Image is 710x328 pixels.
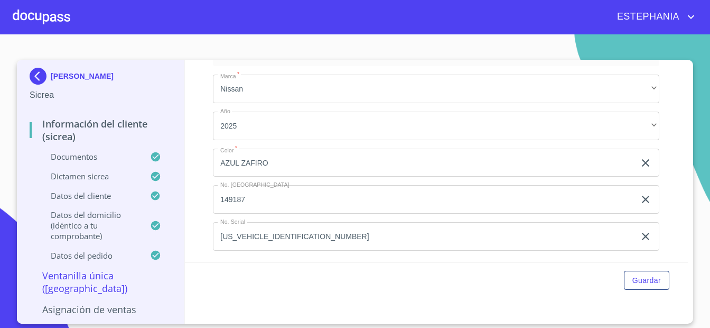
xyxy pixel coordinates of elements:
[30,89,172,102] p: Sicrea
[213,112,659,140] div: 2025
[30,190,150,201] p: Datos del cliente
[30,303,172,316] p: Asignación de Ventas
[30,171,150,181] p: Dictamen Sicrea
[30,151,150,162] p: Documentos
[624,271,669,290] button: Guardar
[30,209,150,241] p: Datos del domicilio (idéntico a tu comprobante)
[639,193,652,206] button: clear input
[30,269,172,295] p: Ventanilla Única ([GEOGRAPHIC_DATA])
[609,8,697,25] button: account of current user
[30,68,51,85] img: Docupass spot blue
[639,157,652,169] button: clear input
[30,117,172,143] p: Información del Cliente (Sicrea)
[609,8,685,25] span: ESTEPHANIA
[213,75,659,103] div: Nissan
[51,72,114,80] p: [PERSON_NAME]
[30,68,172,89] div: [PERSON_NAME]
[639,230,652,243] button: clear input
[30,250,150,261] p: Datos del pedido
[632,274,661,287] span: Guardar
